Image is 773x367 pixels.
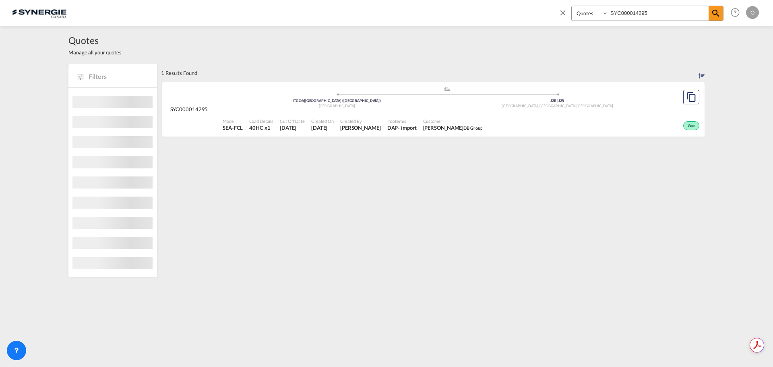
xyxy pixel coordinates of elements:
div: Won [683,121,699,130]
span: Created On [311,118,334,124]
span: Mode [223,118,243,124]
span: Customer [423,118,483,124]
span: Manage all your quotes [68,49,122,56]
div: DAP [387,124,398,131]
span: Daniel Dico [340,124,381,131]
img: 1f56c880d42311ef80fc7dca854c8e59.png [12,4,66,22]
span: Marzia Rausa DB Group [423,124,483,131]
div: DAP import [387,124,417,131]
div: O [746,6,759,19]
span: Won [688,123,697,129]
input: Enter Quotation Number [608,6,709,20]
div: Sort by: Created On [699,64,705,82]
span: icon-close [558,6,571,25]
span: Help [728,6,742,19]
span: Created By [340,118,381,124]
span: [GEOGRAPHIC_DATA], [GEOGRAPHIC_DATA] [502,104,577,108]
span: [GEOGRAPHIC_DATA] [319,104,355,108]
span: SYC000014295 [170,106,208,113]
span: | [557,98,558,103]
md-icon: assets/icons/custom/ship-fill.svg [442,87,452,91]
div: - import [398,124,416,131]
span: DB Group [463,125,482,131]
md-icon: assets/icons/custom/copyQuote.svg [686,92,696,102]
span: icon-magnify [709,6,723,21]
span: Quotes [68,34,122,47]
span: J2R [550,98,558,103]
span: | [304,98,305,103]
span: [GEOGRAPHIC_DATA] [577,104,613,108]
span: Incoterms [387,118,417,124]
span: ITGOA [GEOGRAPHIC_DATA] ([GEOGRAPHIC_DATA]) [293,98,381,103]
span: SEA-FCL [223,124,243,131]
span: 25 Aug 2025 [311,124,334,131]
div: SYC000014295 assets/icons/custom/ship-fill.svgassets/icons/custom/roll-o-plane.svgOriginGenova (G... [162,82,705,137]
button: Copy Quote [683,90,699,104]
span: Filters [89,72,149,81]
md-icon: icon-magnify [711,8,721,18]
md-icon: icon-close [558,8,567,17]
div: 1 Results Found [161,64,197,82]
span: 25 Aug 2025 [280,124,305,131]
div: Help [728,6,746,20]
span: J2R [558,98,564,103]
span: Cut Off Date [280,118,305,124]
span: 40HC x 1 [249,124,273,131]
span: Load Details [249,118,273,124]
